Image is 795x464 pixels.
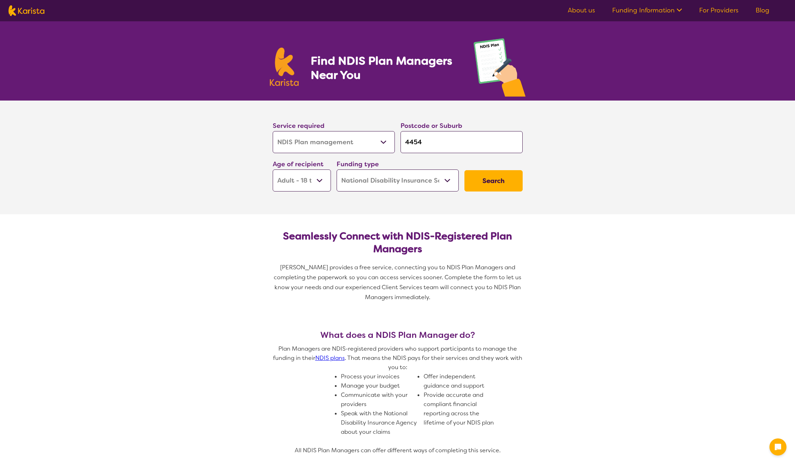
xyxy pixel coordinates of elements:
li: Offer independent guidance and support [424,372,501,390]
a: About us [568,6,595,15]
h1: Find NDIS Plan Managers Near You [311,54,459,82]
label: Funding type [337,160,379,168]
span: [PERSON_NAME] provides a free service, connecting you to NDIS Plan Managers and completing the pa... [274,264,523,301]
p: All NDIS Plan Managers can offer different ways of completing this service. [270,446,526,455]
h3: What does a NDIS Plan Manager do? [270,330,526,340]
li: Process your invoices [341,372,418,381]
img: plan-management [474,38,526,101]
label: Service required [273,122,325,130]
p: Plan Managers are NDIS-registered providers who support participants to manage the funding in the... [270,344,526,372]
a: For Providers [699,6,739,15]
li: Provide accurate and compliant financial reporting across the lifetime of your NDIS plan [424,390,501,427]
li: Speak with the National Disability Insurance Agency about your claims [341,409,418,437]
label: Postcode or Suburb [401,122,462,130]
h2: Seamlessly Connect with NDIS-Registered Plan Managers [278,230,517,255]
a: Blog [756,6,769,15]
label: Age of recipient [273,160,323,168]
li: Communicate with your providers [341,390,418,409]
img: Karista logo [270,48,299,86]
img: Karista logo [9,5,44,16]
button: Search [464,170,523,191]
a: Funding Information [612,6,682,15]
a: NDIS plans [315,354,345,362]
li: Manage your budget [341,381,418,390]
input: Type [401,131,523,153]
